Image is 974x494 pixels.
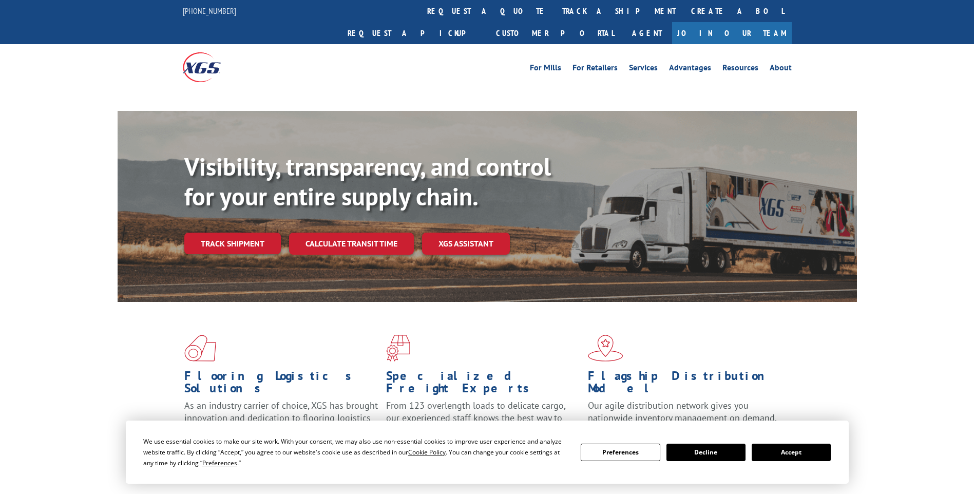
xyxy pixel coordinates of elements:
img: xgs-icon-flagship-distribution-model-red [588,335,623,362]
a: Track shipment [184,233,281,254]
a: Request a pickup [340,22,488,44]
a: About [770,64,792,75]
a: Customer Portal [488,22,622,44]
button: Preferences [581,444,660,461]
h1: Specialized Freight Experts [386,370,580,400]
b: Visibility, transparency, and control for your entire supply chain. [184,150,551,212]
div: Cookie Consent Prompt [126,421,849,484]
a: Advantages [669,64,711,75]
button: Decline [666,444,746,461]
a: Resources [722,64,758,75]
a: Join Our Team [672,22,792,44]
img: xgs-icon-focused-on-flooring-red [386,335,410,362]
a: Calculate transit time [289,233,414,255]
img: xgs-icon-total-supply-chain-intelligence-red [184,335,216,362]
button: Accept [752,444,831,461]
a: XGS ASSISTANT [422,233,510,255]
span: As an industry carrier of choice, XGS has brought innovation and dedication to flooring logistics... [184,400,378,436]
span: Preferences [202,459,237,467]
span: Cookie Policy [408,448,446,457]
h1: Flooring Logistics Solutions [184,370,378,400]
a: Services [629,64,658,75]
a: [PHONE_NUMBER] [183,6,236,16]
a: For Mills [530,64,561,75]
a: For Retailers [572,64,618,75]
span: Our agile distribution network gives you nationwide inventory management on demand. [588,400,777,424]
p: From 123 overlength loads to delicate cargo, our experienced staff knows the best way to move you... [386,400,580,445]
div: We use essential cookies to make our site work. With your consent, we may also use non-essential ... [143,436,568,468]
a: Agent [622,22,672,44]
h1: Flagship Distribution Model [588,370,782,400]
